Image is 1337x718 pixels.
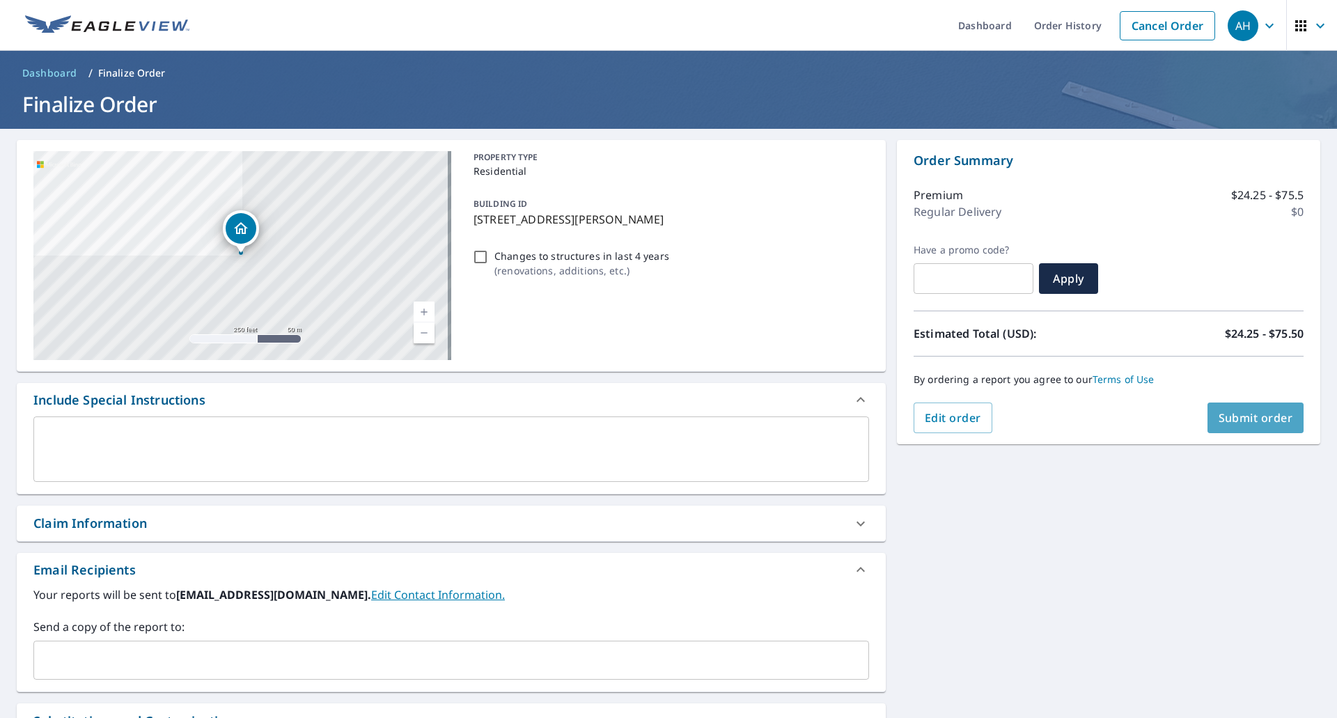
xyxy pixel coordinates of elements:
span: Edit order [925,410,981,426]
div: Dropped pin, building 1, Residential property, 15000 Roosevelt Rd SE Snohomish, WA 98290 [223,210,259,253]
button: Edit order [914,403,992,433]
p: Order Summary [914,151,1304,170]
div: Include Special Instructions [17,383,886,416]
p: $24.25 - $75.50 [1225,325,1304,342]
img: EV Logo [25,15,189,36]
p: Finalize Order [98,66,166,80]
p: Changes to structures in last 4 years [494,249,669,263]
p: ( renovations, additions, etc. ) [494,263,669,278]
p: Residential [474,164,863,178]
label: Send a copy of the report to: [33,618,869,635]
p: Regular Delivery [914,203,1001,220]
div: AH [1228,10,1258,41]
span: Apply [1050,271,1087,286]
p: By ordering a report you agree to our [914,373,1304,386]
a: Terms of Use [1093,373,1155,386]
label: Have a promo code? [914,244,1033,256]
span: Submit order [1219,410,1293,426]
p: Estimated Total (USD): [914,325,1109,342]
div: Claim Information [17,506,886,541]
div: Email Recipients [17,553,886,586]
button: Apply [1039,263,1098,294]
a: EditContactInfo [371,587,505,602]
p: [STREET_ADDRESS][PERSON_NAME] [474,211,863,228]
button: Submit order [1207,403,1304,433]
h1: Finalize Order [17,90,1320,118]
a: Dashboard [17,62,83,84]
li: / [88,65,93,81]
p: Premium [914,187,963,203]
div: Include Special Instructions [33,391,205,409]
p: BUILDING ID [474,198,527,210]
a: Current Level 17, Zoom In [414,302,435,322]
nav: breadcrumb [17,62,1320,84]
a: Current Level 17, Zoom Out [414,322,435,343]
b: [EMAIL_ADDRESS][DOMAIN_NAME]. [176,587,371,602]
div: Email Recipients [33,561,136,579]
p: PROPERTY TYPE [474,151,863,164]
a: Cancel Order [1120,11,1215,40]
p: $0 [1291,203,1304,220]
p: $24.25 - $75.5 [1231,187,1304,203]
span: Dashboard [22,66,77,80]
div: Claim Information [33,514,147,533]
label: Your reports will be sent to [33,586,869,603]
